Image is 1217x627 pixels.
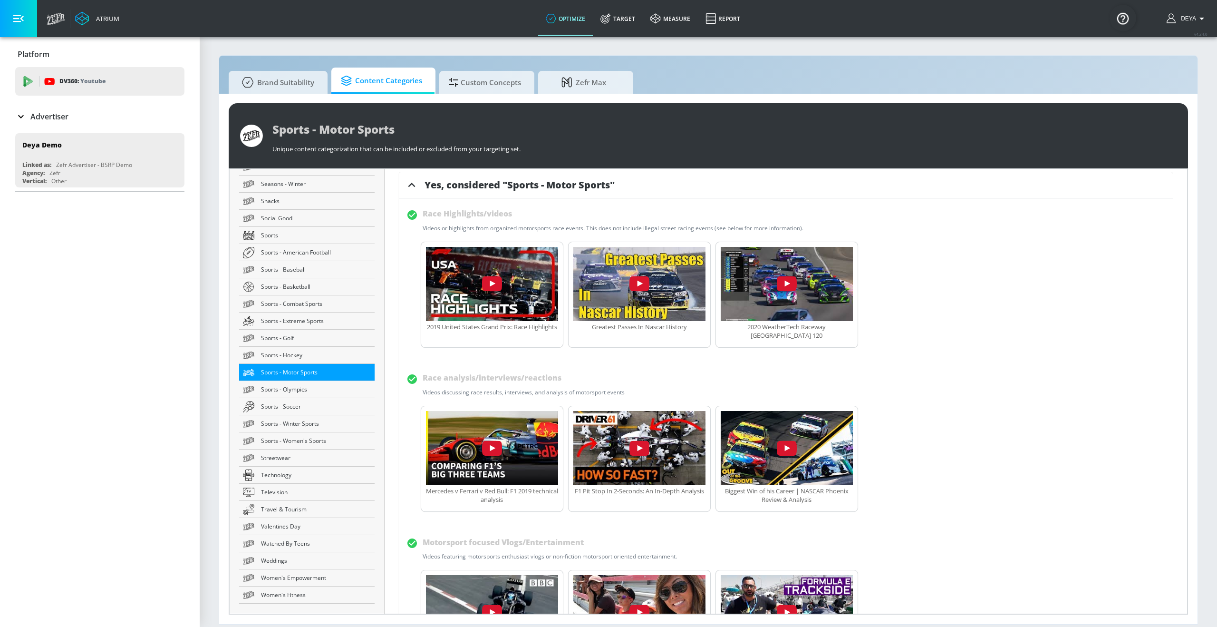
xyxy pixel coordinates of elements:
[239,261,375,278] a: Sports - Baseball
[426,247,558,321] img: QLx2WZWilBc
[59,76,106,87] p: DV360:
[261,230,371,240] span: Sports
[239,552,375,569] a: Weddings
[239,535,375,552] a: Watched By Teens
[399,172,1173,198] div: Yes, considered "Sports - Motor Sports"
[239,278,375,295] a: Sports - Basketball
[49,169,60,177] div: Zefr
[239,518,375,535] a: Valentines Day
[239,313,375,330] a: Sports - Extreme Sports
[75,11,119,26] a: Atrium
[18,49,49,59] p: Platform
[239,176,375,193] a: Seasons - Winter
[423,552,677,560] div: Videos featuring motorsports enthusiast vlogs or non-fiction motorsport oriented entertainment.
[1194,31,1207,37] span: v 4.24.0
[261,539,371,549] span: Watched By Teens
[426,247,558,323] button: QLx2WZWilBc
[239,364,375,381] a: Sports - Motor Sports
[573,487,705,495] div: F1 Pit Stop In 2-Seconds: An In-Depth Analysis
[238,71,314,94] span: Brand Suitability
[643,1,698,36] a: measure
[15,67,184,96] div: DV360: Youtube
[426,411,558,485] img: Mgx0_0_gY6Y
[239,347,375,364] a: Sports - Hockey
[261,316,371,326] span: Sports - Extreme Sports
[261,419,371,429] span: Sports - Winter Sports
[15,103,184,130] div: Advertiser
[239,467,375,484] a: Technology
[1177,15,1196,22] span: Deya
[239,227,375,244] a: Sports
[80,76,106,86] p: Youtube
[341,69,422,92] span: Content Categories
[261,213,371,223] span: Social Good
[261,556,371,566] span: Weddings
[721,247,853,321] img: qf4MU-OAzlM
[239,501,375,518] a: Travel & Tourism
[721,411,853,487] button: mtIDRV_RWxI
[239,450,375,467] a: Streetwear
[261,333,371,343] span: Sports - Golf
[261,282,371,292] span: Sports - Basketball
[261,590,371,600] span: Women's Fitness
[721,411,853,485] img: mtIDRV_RWxI
[261,367,371,377] span: Sports - Motor Sports
[239,415,375,432] a: Sports - Winter Sports
[239,295,375,313] a: Sports - Combat Sports
[698,1,748,36] a: Report
[261,196,371,206] span: Snacks
[261,247,371,257] span: Sports - American Football
[239,330,375,347] a: Sports - Golf
[573,247,705,321] img: dB-u1iy3JgI
[239,193,375,210] a: Snacks
[261,504,371,514] span: Travel & Tourism
[272,140,1177,153] div: Unique content categorization that can be included or excluded from your targeting set.
[721,487,853,504] div: Biggest Win of his Career | NASCAR Phoenix Review & Analysis
[425,178,615,191] span: Yes, considered "Sports - Motor Sports"
[22,161,51,169] div: Linked as:
[22,169,45,177] div: Agency:
[538,1,593,36] a: optimize
[51,177,67,185] div: Other
[30,111,68,122] p: Advertiser
[426,487,558,504] div: Mercedes v Ferrari v Red Bull: F1 2019 technical analysis
[239,484,375,501] a: Television
[261,350,371,360] span: Sports - Hockey
[22,177,47,185] div: Vertical:
[261,402,371,411] span: Sports - Soccer
[239,381,375,398] a: Sports - Olympics
[15,133,184,187] div: Deya DemoLinked as:Zefr Advertiser - BSRP DemoAgency:ZefrVertical:Other
[261,179,371,189] span: Seasons - Winter
[548,71,620,94] span: Zefr Max
[92,14,119,23] div: Atrium
[22,140,62,149] div: Deya Demo
[1110,5,1136,31] button: Open Resource Center
[423,388,625,396] div: Videos discussing race results, interviews, and analysis of motorsport events
[573,411,705,485] img: tFwcq5lf0wU
[261,384,371,394] span: Sports - Olympics
[261,470,371,480] span: Technology
[449,71,521,94] span: Custom Concepts
[261,299,371,309] span: Sports - Combat Sports
[721,247,853,323] button: qf4MU-OAzlM
[426,411,558,487] button: Mgx0_0_gY6Y
[1167,13,1207,24] button: Deya
[239,210,375,227] a: Social Good
[56,161,132,169] div: Zefr Advertiser - BSRP Demo
[721,323,853,340] div: 2020 WeatherTech Raceway [GEOGRAPHIC_DATA] 120
[239,587,375,604] a: Women's Fitness
[261,573,371,583] span: Women's Empowerment
[426,323,558,331] div: 2019 United States Grand Prix: Race Highlights
[573,247,705,323] button: dB-u1iy3JgI
[15,41,184,68] div: Platform
[261,521,371,531] span: Valentines Day
[423,224,803,232] div: Videos or highlights from organized motorsports race events. This does not include illegal street...
[239,244,375,261] a: Sports - American Football
[239,569,375,587] a: Women's Empowerment
[573,411,705,487] button: tFwcq5lf0wU
[239,432,375,450] a: Sports - Women's Sports
[593,1,643,36] a: Target
[261,265,371,274] span: Sports - Baseball
[573,323,705,331] div: Greatest Passes In Nascar History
